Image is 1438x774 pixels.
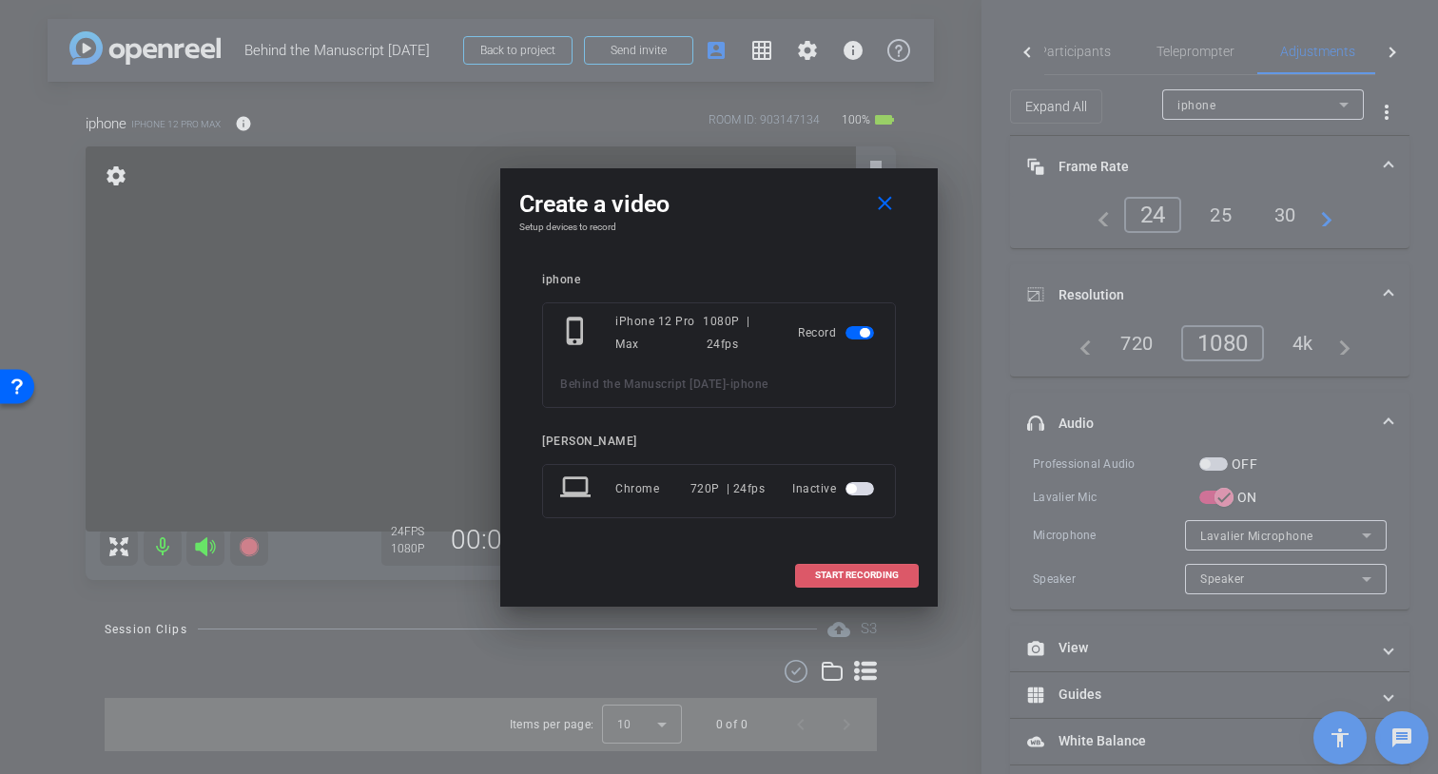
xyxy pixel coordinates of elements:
div: 1080P | 24fps [703,310,770,356]
mat-icon: phone_iphone [560,316,594,350]
span: - [726,377,730,391]
div: Create a video [519,187,919,222]
span: START RECORDING [815,571,899,580]
div: Chrome [615,472,690,506]
span: iphone [730,377,768,391]
span: Behind the Manuscript [DATE] [560,377,726,391]
mat-icon: close [873,192,897,216]
div: iPhone 12 Pro Max [615,310,703,356]
div: [PERSON_NAME] [542,435,896,449]
h4: Setup devices to record [519,222,919,233]
div: 720P | 24fps [690,472,766,506]
button: START RECORDING [795,564,919,588]
div: iphone [542,273,896,287]
mat-icon: laptop [560,472,594,506]
div: Inactive [792,472,878,506]
div: Record [798,310,878,356]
